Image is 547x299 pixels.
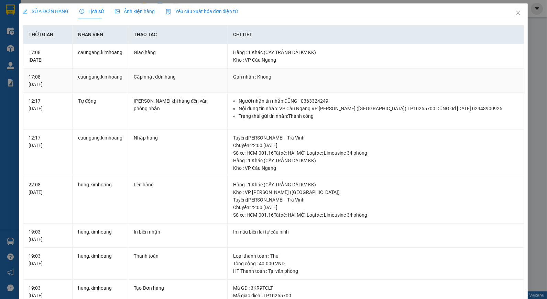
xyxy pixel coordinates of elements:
span: SỬA ĐƠN HÀNG [23,9,68,14]
th: Nhân viên [73,25,128,44]
div: Kho : VP [PERSON_NAME] ([GEOGRAPHIC_DATA]) [233,188,518,196]
li: Nội dung tin nhắn: VP Cầu Ngang VP [PERSON_NAME] ([GEOGRAPHIC_DATA]) TP10255700 DŨNG 0đ [DATE] 02... [239,105,518,112]
div: 17:08 [DATE] [29,49,67,64]
div: [PERSON_NAME] khi hàng đến văn phòng nhận [134,97,222,112]
span: VP [GEOGRAPHIC_DATA] [19,23,80,30]
td: hung.kimhoang [73,248,128,280]
div: Cập nhật đơn hàng [134,73,222,81]
li: Trạng thái gửi tin nhắn: Thành công [239,112,518,120]
div: 17:08 [DATE] [29,73,67,88]
div: Hàng : 1 Khác (CÂY TRẮNG DÀI KV KK) [233,157,518,164]
div: Loại thanh toán : Thu [233,252,518,260]
span: Cước rồi: [2,48,29,55]
td: Tự động [73,93,128,130]
span: Lịch sử [79,9,104,14]
div: Tuyến : [PERSON_NAME] - Trà Vinh Chuyến: 22:00 [DATE] Số xe: HCM-001.16 Tài xế: HẢI MỚI Loại xe: ... [233,196,518,219]
span: picture [115,9,120,14]
div: Tuyến : [PERSON_NAME] - Trà Vinh Chuyến: 22:00 [DATE] Số xe: HCM-001.16 Tài xế: HẢI MỚI Loại xe: ... [233,134,518,157]
div: Mã GD : 3KR9TCLT [233,284,518,292]
span: Yêu cầu xuất hóa đơn điện tử [166,9,238,14]
strong: BIÊN NHẬN GỬI HÀNG [23,4,80,10]
div: 22:08 [DATE] [29,181,67,196]
td: caungang.kimhoang [73,69,128,93]
div: Giao hàng [134,49,222,56]
th: Chi tiết [228,25,524,44]
td: caungang.kimhoang [73,44,128,69]
div: In mẫu biên lai tự cấu hình [233,228,518,236]
div: 19:03 [DATE] [29,228,67,243]
div: Lên hàng [134,181,222,188]
div: Hàng : 1 Khác (CÂY TRẮNG DÀI KV KK) [233,49,518,56]
div: Gán nhãn : Không [233,73,518,81]
div: 12:17 [DATE] [29,134,67,149]
span: clock-circle [79,9,84,14]
p: GỬI: [3,13,100,20]
div: Hàng : 1 Khác (CÂY TRẮNG DÀI KV KK) [233,181,518,188]
div: Kho : VP Cầu Ngang [233,56,518,64]
div: Tạo Đơn hàng [134,284,222,292]
th: Thời gian [23,25,73,44]
span: Ảnh kiện hàng [115,9,155,14]
div: Nhập hàng [134,134,222,142]
span: 0787848139 - [3,31,55,37]
button: Close [508,3,528,23]
span: VP Cầu Ngang - [14,13,53,20]
th: Thao tác [128,25,228,44]
p: NHẬN: [3,23,100,30]
div: Tổng cộng : 40.000 VND [233,260,518,267]
div: HT Thanh toán : Tại văn phòng [233,267,518,275]
td: hung.kimhoang [73,176,128,224]
span: KHANG [37,31,55,37]
div: 12:17 [DATE] [29,97,67,112]
div: Thanh toán [134,252,222,260]
span: 0 [31,48,34,55]
td: caungang.kimhoang [73,130,128,177]
div: In biên nhận [134,228,222,236]
img: icon [166,9,171,14]
span: close [515,10,521,16]
li: Người nhận tin nhắn: DŨNG - 0363324249 [239,97,518,105]
span: GIAO: [3,38,17,45]
span: edit [23,9,28,14]
td: hung.kimhoang [73,224,128,248]
div: 19:03 [DATE] [29,252,67,267]
div: Kho : VP Cầu Ngang [233,164,518,172]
